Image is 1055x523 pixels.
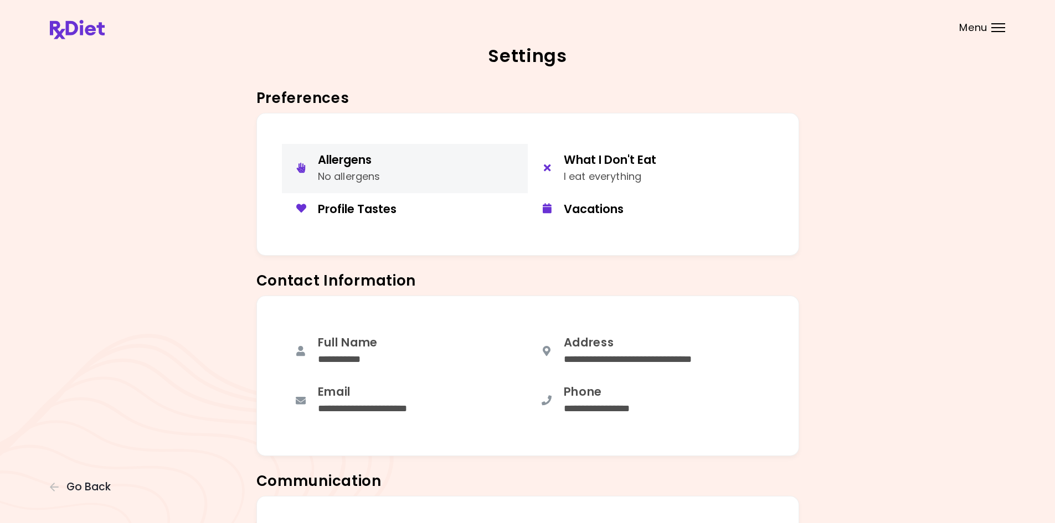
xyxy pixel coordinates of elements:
[564,201,765,216] div: Vacations
[50,481,116,493] button: Go Back
[318,169,380,185] div: No allergens
[256,90,799,107] h3: Preferences
[318,201,519,216] div: Profile Tastes
[256,473,799,490] h3: Communication
[318,335,380,350] div: Full Name
[959,23,987,33] span: Menu
[564,152,656,167] div: What I Don't Eat
[66,481,111,493] span: Go Back
[50,20,105,39] img: RxDiet
[564,169,656,185] div: I eat everything
[50,47,1005,65] h2: Settings
[564,335,733,350] div: Address
[282,144,528,193] button: AllergensNo allergens
[282,193,528,225] button: Profile Tastes
[318,384,437,399] div: Email
[318,152,380,167] div: Allergens
[528,193,774,225] button: Vacations
[528,144,774,193] button: What I Don't EatI eat everything
[564,384,653,399] div: Phone
[256,272,799,290] h3: Contact Information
